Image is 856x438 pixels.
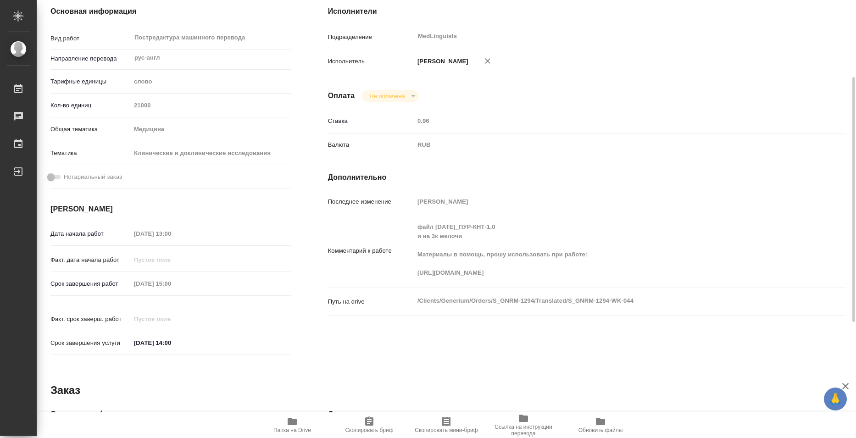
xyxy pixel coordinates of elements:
[64,172,122,182] span: Нотариальный заказ
[131,336,211,349] input: ✎ Введи что-нибудь
[50,204,291,215] h4: [PERSON_NAME]
[328,90,355,101] h4: Оплата
[414,57,468,66] p: [PERSON_NAME]
[131,122,291,137] div: Медицина
[414,195,803,208] input: Пустое поле
[414,219,803,281] textarea: файл [DATE]_ПУР-КНТ-1.0 и на 3к мелочи Материалы в помощь, прошу использовать при работе: [URL][D...
[415,427,478,433] span: Скопировать мини-бриф
[131,312,211,326] input: Пустое поле
[328,172,846,183] h4: Дополнительно
[328,140,414,150] p: Валюта
[50,315,131,324] p: Факт. срок заверш. работ
[328,297,414,306] p: Путь на drive
[828,389,843,409] span: 🙏
[414,114,803,128] input: Пустое поле
[328,6,846,17] h4: Исполнители
[131,145,291,161] div: Клинические и доклинические исследования
[414,137,803,153] div: RUB
[328,409,846,420] h4: Дополнительно
[414,293,803,309] textarea: /Clients/Generium/Orders/S_GNRM-1294/Translated/S_GNRM-1294-WK-044
[328,116,414,126] p: Ставка
[50,77,131,86] p: Тарифные единицы
[50,6,291,17] h4: Основная информация
[131,227,211,240] input: Пустое поле
[331,412,408,438] button: Скопировать бриф
[824,388,847,410] button: 🙏
[50,54,131,63] p: Направление перевода
[50,229,131,238] p: Дата начала работ
[50,34,131,43] p: Вид работ
[50,279,131,288] p: Срок завершения работ
[328,246,414,255] p: Комментарий к работе
[131,99,291,112] input: Пустое поле
[50,101,131,110] p: Кол-во единиц
[50,149,131,158] p: Тематика
[273,427,311,433] span: Папка на Drive
[367,92,407,100] button: Не оплачена
[328,33,414,42] p: Подразделение
[478,51,498,71] button: Удалить исполнителя
[50,338,131,348] p: Срок завершения услуги
[50,383,80,398] h2: Заказ
[254,412,331,438] button: Папка на Drive
[485,412,562,438] button: Ссылка на инструкции перевода
[131,74,291,89] div: слово
[562,412,639,438] button: Обновить файлы
[362,90,418,102] div: Не оплачена
[490,424,556,437] span: Ссылка на инструкции перевода
[408,412,485,438] button: Скопировать мини-бриф
[345,427,393,433] span: Скопировать бриф
[578,427,623,433] span: Обновить файлы
[328,197,414,206] p: Последнее изменение
[50,125,131,134] p: Общая тематика
[131,253,211,266] input: Пустое поле
[131,277,211,290] input: Пустое поле
[50,409,291,420] h4: Основная информация
[328,57,414,66] p: Исполнитель
[50,255,131,265] p: Факт. дата начала работ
